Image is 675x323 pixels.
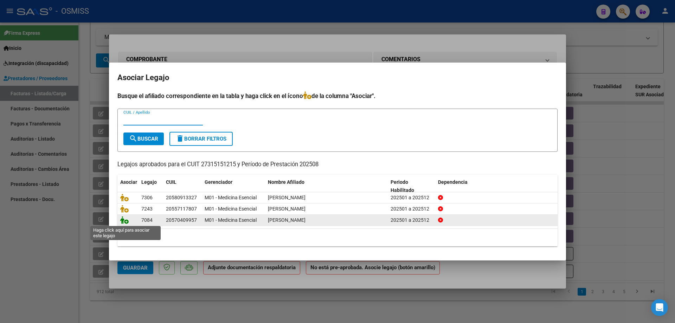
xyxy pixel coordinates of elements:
[268,206,306,212] span: COLLA CANDELLERO BLAS
[388,175,435,198] datatable-header-cell: Periodo Habilitado
[166,194,197,202] div: 20580913327
[435,175,558,198] datatable-header-cell: Dependencia
[391,194,432,202] div: 202501 a 202512
[117,160,558,169] p: Legajos aprobados para el CUIT 27315151215 y Período de Prestación 202508
[117,229,558,246] div: 3 registros
[268,217,306,223] span: GORO RADAMEL
[391,205,432,213] div: 202501 a 202512
[141,217,153,223] span: 7084
[205,195,257,200] span: M01 - Medicina Esencial
[123,133,164,145] button: Buscar
[117,71,558,84] h2: Asociar Legajo
[166,205,197,213] div: 20557117807
[117,91,558,101] h4: Busque el afiliado correspondiente en la tabla y haga click en el ícono de la columna "Asociar".
[391,179,414,193] span: Periodo Habilitado
[205,217,257,223] span: M01 - Medicina Esencial
[651,299,668,316] div: Open Intercom Messenger
[268,195,306,200] span: LANG SALVADOR
[169,132,233,146] button: Borrar Filtros
[166,179,176,185] span: CUIL
[205,179,232,185] span: Gerenciador
[265,175,388,198] datatable-header-cell: Nombre Afiliado
[176,136,226,142] span: Borrar Filtros
[268,179,304,185] span: Nombre Afiliado
[117,175,139,198] datatable-header-cell: Asociar
[202,175,265,198] datatable-header-cell: Gerenciador
[141,206,153,212] span: 7243
[141,179,157,185] span: Legajo
[120,179,137,185] span: Asociar
[205,206,257,212] span: M01 - Medicina Esencial
[129,134,137,143] mat-icon: search
[139,175,163,198] datatable-header-cell: Legajo
[438,179,468,185] span: Dependencia
[166,216,197,224] div: 20570409957
[163,175,202,198] datatable-header-cell: CUIL
[391,216,432,224] div: 202501 a 202512
[129,136,158,142] span: Buscar
[176,134,184,143] mat-icon: delete
[141,195,153,200] span: 7306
